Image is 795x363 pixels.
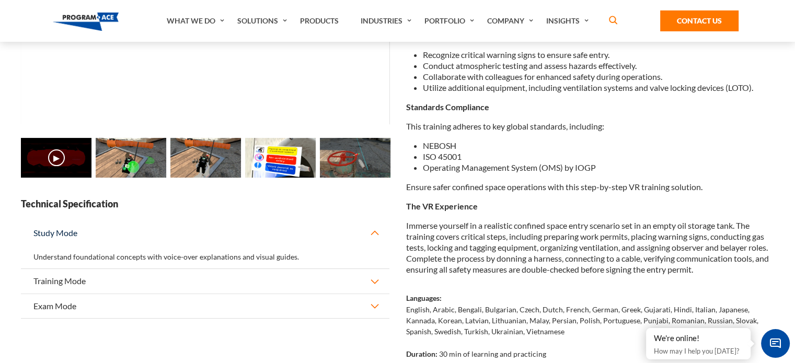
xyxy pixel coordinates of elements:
div: We're online! [654,333,743,344]
img: Program-Ace [53,13,119,31]
img: Confined Space VR Training - Preview 3 [245,138,316,178]
li: NEBOSH [423,140,775,151]
p: Standards Compliance [406,101,775,112]
p: Immerse yourself in a realistic confined space entry scenario set in an empty oil storage tank. T... [406,220,775,275]
p: How may I help you [DATE]? [654,345,743,357]
li: ISO 45001 [423,151,775,162]
img: Confined Space VR Training - Preview 1 [96,138,166,178]
img: Confined Space VR Training - Preview 2 [170,138,241,178]
div: Understand foundational concepts with voice-over explanations and visual guides. [21,245,389,268]
li: Operating Management System (OMS) by IOGP [423,162,775,173]
p: Ensure safer confined space operations with this step-by-step VR training solution. [406,181,775,192]
li: Collaborate with colleagues for enhanced safety during operations. [423,71,775,82]
p: The VR Experience [406,201,775,212]
strong: Duration: [406,349,437,358]
p: This training adheres to key global standards, including: [406,121,775,132]
img: Confined Space VR Training - Video 0 [21,138,91,178]
button: Training Mode [21,269,389,293]
button: Exam Mode [21,294,389,318]
a: Contact Us [660,10,739,31]
li: Conduct atmospheric testing and assess hazards effectively. [423,60,775,71]
button: Study Mode [21,221,389,245]
strong: Technical Specification [21,197,389,210]
li: Utilize additional equipment, including ventilation systems and valve locking devices (LOTO). [423,82,775,93]
li: Recognize critical warning signs to ensure safe entry. [423,49,775,60]
p: 30 min of learning and practicing [439,348,546,359]
span: Chat Widget [761,329,790,358]
p: English, Arabic, Bengali, Bulgarian, Czech, Dutch, French, German, Greek, Gujarati, Hindi, Italia... [406,304,775,337]
button: ▶ [48,149,65,166]
img: Confined Space VR Training - Preview 4 [320,138,390,178]
strong: Languages: [406,294,442,302]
